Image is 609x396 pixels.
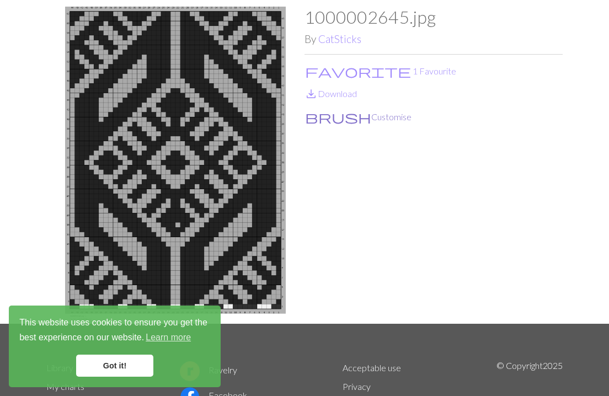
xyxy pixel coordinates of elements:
[304,87,318,100] i: Download
[304,64,457,78] button: Favourite 1 Favourite
[304,86,318,101] span: save_alt
[304,33,563,45] h2: By
[304,110,412,124] button: CustomiseCustomise
[343,362,401,373] a: Acceptable use
[305,110,371,124] i: Customise
[305,65,411,78] i: Favourite
[46,7,304,323] img: 1000002645.jpg
[144,329,193,346] a: learn more about cookies
[343,381,371,392] a: Privacy
[305,63,411,79] span: favorite
[46,381,84,392] a: My charts
[305,109,371,125] span: brush
[318,33,361,45] a: CatSticks
[304,7,563,28] h1: 1000002645.jpg
[76,355,153,377] a: dismiss cookie message
[9,306,221,387] div: cookieconsent
[304,88,357,99] a: DownloadDownload
[19,316,210,346] span: This website uses cookies to ensure you get the best experience on our website.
